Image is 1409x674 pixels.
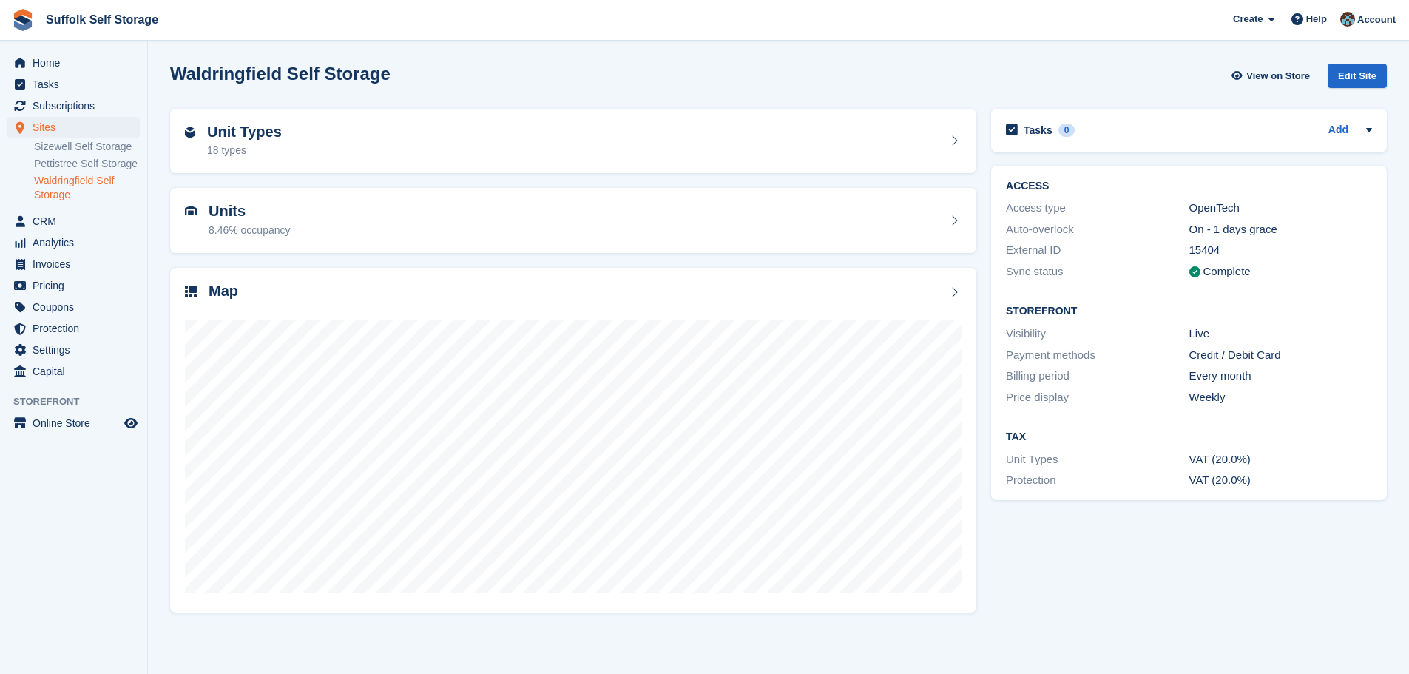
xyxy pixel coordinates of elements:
[1328,64,1387,94] a: Edit Site
[1203,263,1251,280] div: Complete
[12,9,34,31] img: stora-icon-8386f47178a22dfd0bd8f6a31ec36ba5ce8667c1dd55bd0f319d3a0aa187defe.svg
[33,254,121,274] span: Invoices
[7,211,140,232] a: menu
[170,109,976,174] a: Unit Types 18 types
[207,124,282,141] h2: Unit Types
[185,286,197,297] img: map-icn-33ee37083ee616e46c38cad1a60f524a97daa1e2b2c8c0bc3eb3415660979fc1.svg
[1357,13,1396,27] span: Account
[1006,221,1189,238] div: Auto-overlock
[33,232,121,253] span: Analytics
[1189,200,1372,217] div: OpenTech
[1246,69,1310,84] span: View on Store
[170,268,976,613] a: Map
[7,413,140,434] a: menu
[1189,472,1372,489] div: VAT (20.0%)
[209,223,291,238] div: 8.46% occupancy
[1306,12,1327,27] span: Help
[1006,451,1189,468] div: Unit Types
[1006,242,1189,259] div: External ID
[1006,431,1372,443] h2: Tax
[7,117,140,138] a: menu
[207,143,282,158] div: 18 types
[185,206,197,216] img: unit-icn-7be61d7bf1b0ce9d3e12c5938cc71ed9869f7b940bace4675aadf7bd6d80202e.svg
[1006,200,1189,217] div: Access type
[7,275,140,296] a: menu
[1006,326,1189,343] div: Visibility
[34,157,140,171] a: Pettistree Self Storage
[1189,451,1372,468] div: VAT (20.0%)
[185,127,195,138] img: unit-type-icn-2b2737a686de81e16bb02015468b77c625bbabd49415b5ef34ead5e3b44a266d.svg
[7,254,140,274] a: menu
[33,275,121,296] span: Pricing
[33,318,121,339] span: Protection
[33,74,121,95] span: Tasks
[7,232,140,253] a: menu
[7,53,140,73] a: menu
[33,297,121,317] span: Coupons
[1189,368,1372,385] div: Every month
[7,95,140,116] a: menu
[13,394,147,409] span: Storefront
[1328,64,1387,88] div: Edit Site
[1189,326,1372,343] div: Live
[34,140,140,154] a: Sizewell Self Storage
[1006,181,1372,192] h2: ACCESS
[1006,389,1189,406] div: Price display
[33,117,121,138] span: Sites
[33,413,121,434] span: Online Store
[1229,64,1316,88] a: View on Store
[209,283,238,300] h2: Map
[7,361,140,382] a: menu
[1189,389,1372,406] div: Weekly
[1233,12,1263,27] span: Create
[33,211,121,232] span: CRM
[33,95,121,116] span: Subscriptions
[1006,368,1189,385] div: Billing period
[1006,306,1372,317] h2: Storefront
[1328,122,1348,139] a: Add
[122,414,140,432] a: Preview store
[7,340,140,360] a: menu
[1006,347,1189,364] div: Payment methods
[1189,221,1372,238] div: On - 1 days grace
[1024,124,1052,137] h2: Tasks
[1058,124,1075,137] div: 0
[7,297,140,317] a: menu
[33,340,121,360] span: Settings
[34,174,140,202] a: Waldringfield Self Storage
[7,74,140,95] a: menu
[1340,12,1355,27] img: Lisa Furneaux
[1006,472,1189,489] div: Protection
[1006,263,1189,280] div: Sync status
[33,361,121,382] span: Capital
[170,188,976,253] a: Units 8.46% occupancy
[1189,242,1372,259] div: 15404
[40,7,164,32] a: Suffolk Self Storage
[209,203,291,220] h2: Units
[1189,347,1372,364] div: Credit / Debit Card
[33,53,121,73] span: Home
[7,318,140,339] a: menu
[170,64,391,84] h2: Waldringfield Self Storage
